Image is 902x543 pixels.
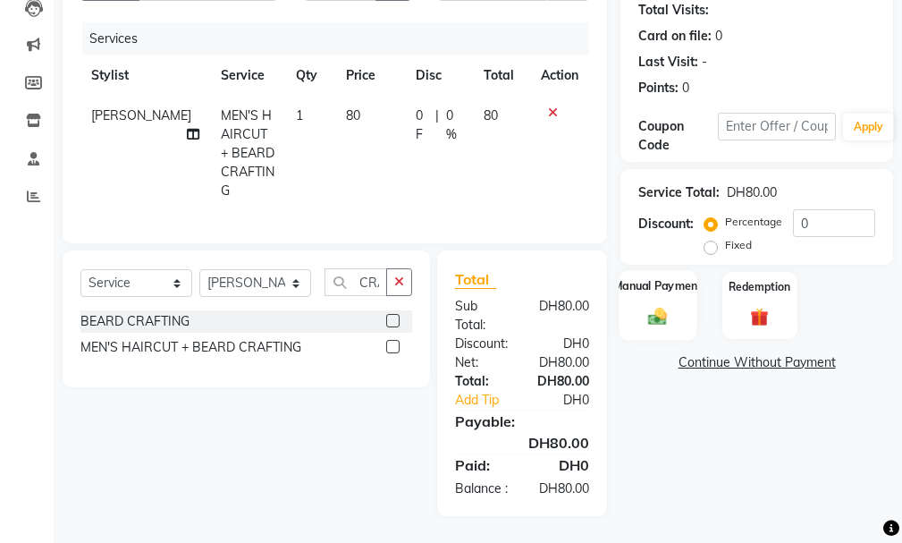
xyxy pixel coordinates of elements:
input: Enter Offer / Coupon Code [718,113,836,140]
span: Total [455,270,496,289]
div: DH80.00 [727,183,777,202]
div: 0 [715,27,722,46]
th: Disc [405,55,473,96]
button: Apply [843,114,894,140]
th: Stylist [80,55,210,96]
span: | [435,106,439,144]
div: Card on file: [638,27,712,46]
img: _cash.svg [643,306,673,327]
label: Manual Payment [613,277,703,294]
div: Net: [442,353,522,372]
div: Discount: [638,215,694,233]
span: 0 % [446,106,462,144]
div: Points: [638,79,679,98]
div: Discount: [442,335,522,353]
div: - [702,53,707,72]
th: Qty [285,55,335,96]
div: DH0 [522,454,603,476]
span: MEN'S HAIRCUT + BEARD CRAFTING [221,107,274,199]
div: 0 [682,79,689,98]
th: Total [473,55,530,96]
div: DH0 [535,391,603,410]
div: Balance : [442,479,522,498]
div: DH80.00 [522,479,603,498]
span: 80 [346,107,360,123]
div: Sub Total: [442,297,522,335]
img: _gift.svg [745,306,774,328]
label: Redemption [729,279,790,295]
div: DH80.00 [522,372,603,391]
div: Services [82,22,603,55]
th: Price [335,55,405,96]
span: 0 F [416,106,429,144]
th: Action [530,55,589,96]
div: BEARD CRAFTING [80,312,190,331]
label: Percentage [725,214,782,230]
div: MEN'S HAIRCUT + BEARD CRAFTING [80,338,301,357]
label: Fixed [725,237,752,253]
th: Service [210,55,285,96]
span: 1 [296,107,303,123]
input: Search or Scan [325,268,387,296]
div: Service Total: [638,183,720,202]
a: Continue Without Payment [624,353,889,372]
div: Last Visit: [638,53,698,72]
div: DH80.00 [522,353,603,372]
div: DH80.00 [522,297,603,335]
div: Total: [442,372,522,391]
a: Add Tip [442,391,535,410]
div: Payable: [442,411,603,432]
div: Paid: [442,454,522,476]
div: Total Visits: [638,1,709,20]
div: DH0 [522,335,603,353]
div: DH80.00 [442,432,603,454]
span: [PERSON_NAME] [91,107,191,123]
span: 80 [484,107,498,123]
div: Coupon Code [638,117,717,155]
